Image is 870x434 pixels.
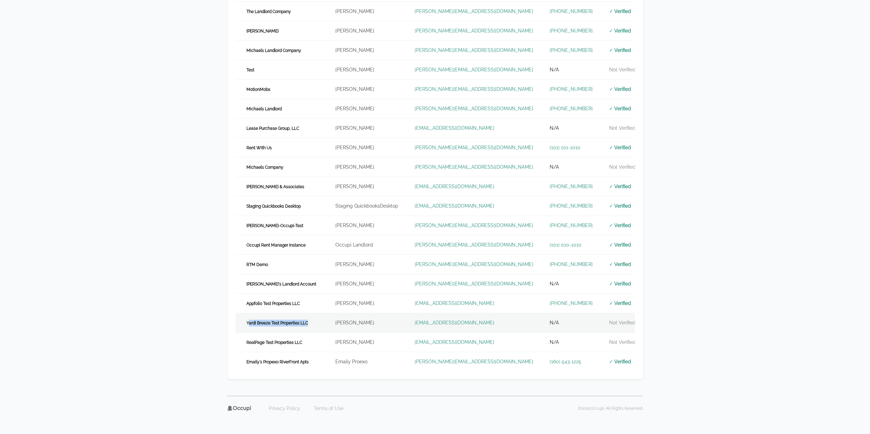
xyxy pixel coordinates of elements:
[609,242,631,248] span: ✓ Verified
[415,125,494,131] a: [EMAIL_ADDRESS][DOMAIN_NAME]
[327,333,406,352] td: [PERSON_NAME]
[327,235,406,255] td: Occupi Landlord
[244,144,275,151] span: Rent With Us
[415,164,533,170] a: [PERSON_NAME][EMAIL_ADDRESS][DOMAIN_NAME]
[609,184,631,189] span: ✓ Verified
[541,333,601,352] td: N/A
[415,47,533,53] a: [PERSON_NAME][EMAIL_ADDRESS][DOMAIN_NAME]
[609,9,631,14] span: ✓ Verified
[541,157,601,177] td: N/A
[550,9,593,14] a: [PHONE_NUMBER]
[244,8,294,15] span: The Landlord Company
[609,47,631,53] span: ✓ Verified
[550,106,593,111] a: [PHONE_NUMBER]
[415,242,533,248] a: [PERSON_NAME][EMAIL_ADDRESS][DOMAIN_NAME]
[327,196,406,216] td: Staging QuickbooksDesktop
[609,67,635,72] span: Not Verified
[415,86,533,92] a: [PERSON_NAME][EMAIL_ADDRESS][DOMAIN_NAME]
[244,320,311,326] span: Yardi Breeze Test Properties LLC
[415,300,494,306] a: [EMAIL_ADDRESS][DOMAIN_NAME]
[609,281,631,286] span: ✓ Verified
[415,339,494,345] a: [EMAIL_ADDRESS][DOMAIN_NAME]
[244,125,302,132] span: Lease Purchase Group, LLC
[327,138,406,157] td: [PERSON_NAME]
[609,125,635,131] span: Not Verified
[415,203,494,209] a: [EMAIL_ADDRESS][DOMAIN_NAME]
[327,41,406,60] td: [PERSON_NAME]
[415,281,533,286] a: [PERSON_NAME][EMAIL_ADDRESS][DOMAIN_NAME]
[415,106,533,111] a: [PERSON_NAME][EMAIL_ADDRESS][DOMAIN_NAME]
[609,320,635,325] span: Not Verified
[244,222,306,229] span: [PERSON_NAME]-Occupi-Test
[550,28,593,33] a: [PHONE_NUMBER]
[310,403,348,414] a: Terms of Use
[550,184,593,189] a: [PHONE_NUMBER]
[550,300,593,306] a: [PHONE_NUMBER]
[609,28,631,33] span: ✓ Verified
[609,359,631,364] span: ✓ Verified
[415,145,533,150] a: [PERSON_NAME][EMAIL_ADDRESS][DOMAIN_NAME]
[244,359,311,365] span: Emaily's Propexo RiverFront Apts
[609,300,631,306] span: ✓ Verified
[609,339,635,345] span: Not Verified
[327,216,406,235] td: [PERSON_NAME]
[244,164,286,171] span: Michaels Company
[609,86,631,92] span: ✓ Verified
[327,294,406,313] td: [PERSON_NAME]
[327,99,406,118] td: [PERSON_NAME]
[244,339,305,346] span: RealPage Test Properties LLC
[550,86,593,92] a: [PHONE_NUMBER]
[578,406,643,411] p: © 2025 Occupi. All Rights Reserved.
[550,145,580,150] a: (101) 101-1010
[541,313,601,333] td: N/A
[327,118,406,138] td: [PERSON_NAME]
[541,60,601,80] td: N/A
[244,281,319,288] span: [PERSON_NAME]'s Landlord Account
[609,223,631,228] span: ✓ Verified
[244,47,304,54] span: Michaels Landlord Company
[327,352,406,372] td: Emaily Proexo
[550,47,593,53] a: [PHONE_NUMBER]
[541,118,601,138] td: N/A
[609,106,631,111] span: ✓ Verified
[265,403,304,414] a: Privacy Policy
[550,223,593,228] a: [PHONE_NUMBER]
[609,164,635,170] span: Not Verified
[244,183,307,190] span: [PERSON_NAME] & Associates
[244,203,304,210] span: Staging Quickbooks Desktop
[415,184,494,189] a: [EMAIL_ADDRESS][DOMAIN_NAME]
[244,86,273,93] span: MotionMobs
[327,60,406,80] td: [PERSON_NAME]
[244,28,281,34] span: [PERSON_NAME]
[541,274,601,294] td: N/A
[415,320,494,325] a: [EMAIL_ADDRESS][DOMAIN_NAME]
[327,274,406,294] td: [PERSON_NAME]
[327,177,406,196] td: [PERSON_NAME]
[609,262,631,267] span: ✓ Verified
[415,9,533,14] a: [PERSON_NAME][EMAIL_ADDRESS][DOMAIN_NAME]
[550,203,593,209] a: [PHONE_NUMBER]
[415,223,533,228] a: [PERSON_NAME][EMAIL_ADDRESS][DOMAIN_NAME]
[609,145,631,150] span: ✓ Verified
[327,313,406,333] td: [PERSON_NAME]
[327,21,406,41] td: [PERSON_NAME]
[244,261,271,268] span: RTM Demo
[244,67,257,73] span: Test
[244,106,284,112] span: Michaels Landlord
[609,203,631,209] span: ✓ Verified
[550,359,581,364] a: (160) 543-1225
[415,67,533,72] a: [PERSON_NAME][EMAIL_ADDRESS][DOMAIN_NAME]
[327,2,406,21] td: [PERSON_NAME]
[550,242,581,248] a: (101) 010-1010
[327,157,406,177] td: [PERSON_NAME]
[327,80,406,99] td: [PERSON_NAME]
[244,300,303,307] span: Appfolio Test Properties LLC
[415,359,533,364] a: [PERSON_NAME][EMAIL_ADDRESS][DOMAIN_NAME]
[550,262,593,267] a: [PHONE_NUMBER]
[244,242,308,249] span: Occupi Rent Manager Instance
[415,28,533,33] a: [PERSON_NAME][EMAIL_ADDRESS][DOMAIN_NAME]
[327,255,406,274] td: [PERSON_NAME]
[415,262,533,267] a: [PERSON_NAME][EMAIL_ADDRESS][DOMAIN_NAME]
